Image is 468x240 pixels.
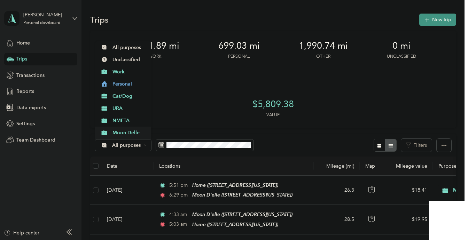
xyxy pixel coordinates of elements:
span: Work [112,68,146,75]
button: New trip [419,14,456,26]
span: Trips [16,55,27,63]
th: Mileage (mi) [314,157,360,176]
div: Personal dashboard [23,21,61,25]
span: Home [16,39,30,47]
p: Value [266,112,280,118]
th: Map [360,157,384,176]
span: Moon D'elle ([STREET_ADDRESS][US_STATE]) [192,192,292,198]
button: Filters [401,139,432,152]
td: 26.3 [314,176,360,205]
iframe: Everlance-gr Chat Button Frame [429,201,468,240]
th: Date [101,157,154,176]
span: All purposes [112,143,141,148]
span: URA [112,105,146,112]
td: $19.95 [384,205,433,234]
span: 699.03 mi [218,40,260,51]
span: Transactions [16,72,45,79]
span: 4:33 am [169,211,189,218]
span: Home ([STREET_ADDRESS][US_STATE]) [192,182,278,188]
span: Moon D'elle ([STREET_ADDRESS][US_STATE]) [192,211,292,217]
span: NMFTA [112,117,146,124]
span: 6:29 pm [169,191,189,199]
p: Unclassified [387,54,416,60]
button: Help center [4,229,39,237]
span: Data exports [16,104,46,111]
span: Home ([STREET_ADDRESS][US_STATE]) [192,222,278,227]
td: [DATE] [101,176,154,205]
span: Moon Delle [112,129,146,136]
p: Work [148,54,161,60]
p: Personal [228,54,250,60]
span: All purposes [112,44,146,51]
span: Team Dashboard [16,136,55,144]
span: 1,990.74 mi [299,40,348,51]
td: $18.41 [384,176,433,205]
div: [PERSON_NAME] [23,11,67,18]
span: Unclassified [112,56,146,63]
th: Mileage value [384,157,433,176]
span: 5:51 pm [169,182,189,189]
td: 28.5 [314,205,360,234]
span: 5:03 am [169,221,189,228]
th: Locations [154,157,314,176]
p: Other [316,54,330,60]
h1: Trips [90,16,109,23]
span: $5,809.38 [252,99,294,110]
span: 7,701.89 mi [130,40,179,51]
span: Reports [16,88,34,95]
td: [DATE] [101,205,154,234]
span: Personal [112,80,146,88]
span: 0 mi [392,40,411,51]
span: Cat/Dog [112,93,146,100]
span: Settings [16,120,35,127]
